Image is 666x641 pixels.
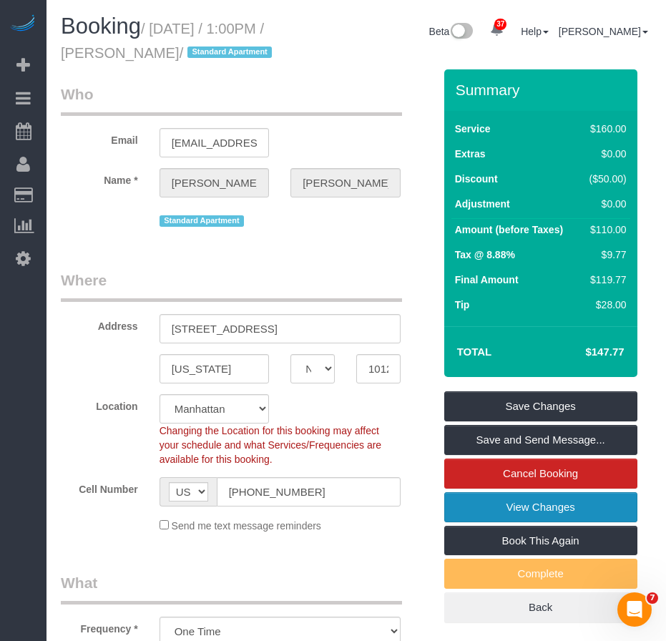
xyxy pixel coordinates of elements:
a: View Changes [444,492,637,522]
span: Changing the Location for this booking may affect your schedule and what Services/Frequencies are... [160,425,382,465]
span: Send me text message reminders [172,520,321,532]
label: Name * [50,168,149,187]
div: $119.77 [584,273,627,287]
span: Standard Apartment [160,215,245,227]
div: $0.00 [584,197,627,211]
iframe: Intercom live chat [617,592,652,627]
span: Booking [61,14,141,39]
strong: Total [457,346,492,358]
div: $28.00 [584,298,627,312]
img: Automaid Logo [9,14,37,34]
a: 37 [483,14,511,46]
a: Back [444,592,637,622]
input: Email [160,128,270,157]
label: Final Amount [455,273,519,287]
label: Extras [455,147,486,161]
div: $0.00 [584,147,627,161]
legend: Where [61,270,402,302]
small: / [DATE] / 1:00PM / [PERSON_NAME] [61,21,276,61]
label: Email [50,128,149,147]
div: $110.00 [584,222,627,237]
label: Adjustment [455,197,510,211]
label: Amount (before Taxes) [455,222,563,237]
h3: Summary [456,82,630,98]
input: Zip Code [356,354,401,383]
label: Frequency * [50,617,149,636]
input: City [160,354,270,383]
a: Save Changes [444,391,637,421]
a: Book This Again [444,526,637,556]
label: Service [455,122,491,136]
span: / [180,45,277,61]
span: Standard Apartment [187,47,273,58]
label: Address [50,314,149,333]
legend: What [61,572,402,605]
a: Cancel Booking [444,459,637,489]
a: Help [521,26,549,37]
a: Save and Send Message... [444,425,637,455]
span: 37 [494,19,506,30]
div: $9.77 [584,248,627,262]
label: Location [50,394,149,414]
label: Cell Number [50,477,149,496]
input: Last Name [290,168,401,197]
div: ($50.00) [584,172,627,186]
label: Discount [455,172,498,186]
input: Cell Number [217,477,401,507]
input: First Name [160,168,270,197]
a: [PERSON_NAME] [559,26,648,37]
a: Beta [429,26,474,37]
label: Tip [455,298,470,312]
label: Tax @ 8.88% [455,248,515,262]
img: New interface [449,23,473,41]
h4: $147.77 [542,346,624,358]
span: 7 [647,592,658,604]
legend: Who [61,84,402,116]
div: $160.00 [584,122,627,136]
